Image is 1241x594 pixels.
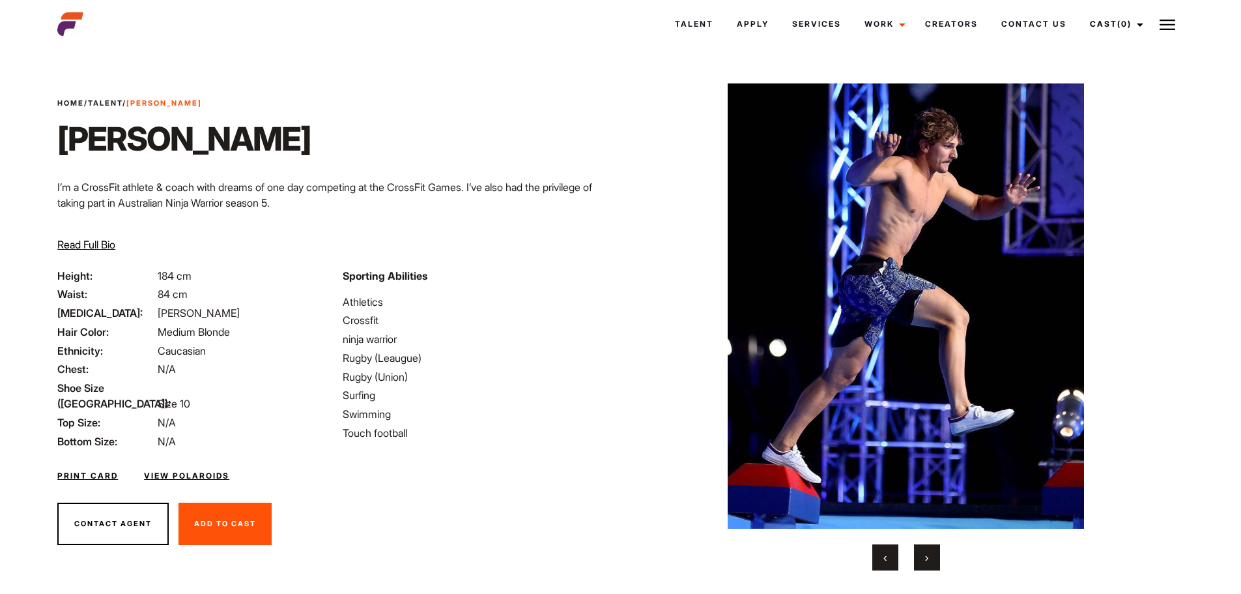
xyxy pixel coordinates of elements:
[57,268,155,284] span: Height:
[144,470,229,482] a: View Polaroids
[57,221,612,268] p: Over the years I’ve tried my hand at nearly every sport, but excelled at rugby league and touch f...
[343,406,612,422] li: Swimming
[57,179,612,211] p: I’m a CrossFit athlete & coach with dreams of one day competing at the CrossFit Games. I’ve also ...
[57,380,155,411] span: Shoe Size ([GEOGRAPHIC_DATA]):
[343,425,612,441] li: Touch football
[343,294,612,310] li: Athletics
[57,324,155,340] span: Hair Color:
[990,7,1078,42] a: Contact Us
[57,470,118,482] a: Print Card
[158,288,188,301] span: 84 cm
[57,98,202,109] span: / /
[780,7,853,42] a: Services
[158,306,240,319] span: [PERSON_NAME]
[57,98,84,108] a: Home
[1160,17,1175,33] img: Burger icon
[343,331,612,347] li: ninja warrior
[57,119,311,158] h1: [PERSON_NAME]
[57,286,155,302] span: Waist:
[343,312,612,328] li: Crossfit
[853,7,913,42] a: Work
[126,98,202,108] strong: [PERSON_NAME]
[913,7,990,42] a: Creators
[158,363,176,376] span: N/A
[158,269,192,282] span: 184 cm
[178,503,272,546] button: Add To Cast
[158,397,190,410] span: Size 10
[925,551,928,564] span: Next
[343,369,612,385] li: Rugby (Union)
[194,519,256,528] span: Add To Cast
[57,503,169,546] button: Contact Agent
[343,269,427,282] strong: Sporting Abilities
[57,237,115,252] button: Read Full Bio
[57,434,155,449] span: Bottom Size:
[158,325,230,338] span: Medium Blonde
[57,305,155,321] span: [MEDICAL_DATA]:
[158,435,176,448] span: N/A
[57,238,115,251] span: Read Full Bio
[158,344,206,357] span: Caucasian
[57,343,155,359] span: Ethnicity:
[725,7,780,42] a: Apply
[1117,19,1132,29] span: (0)
[57,415,155,430] span: Top Size:
[663,7,725,42] a: Talent
[1078,7,1151,42] a: Cast(0)
[343,387,612,403] li: Surfing
[57,361,155,377] span: Chest:
[651,83,1160,529] img: ere
[343,350,612,366] li: Rugby (Leaugue)
[88,98,122,108] a: Talent
[883,551,887,564] span: Previous
[57,11,83,37] img: cropped-aefm-brand-fav-22-square.png
[158,416,176,429] span: N/A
